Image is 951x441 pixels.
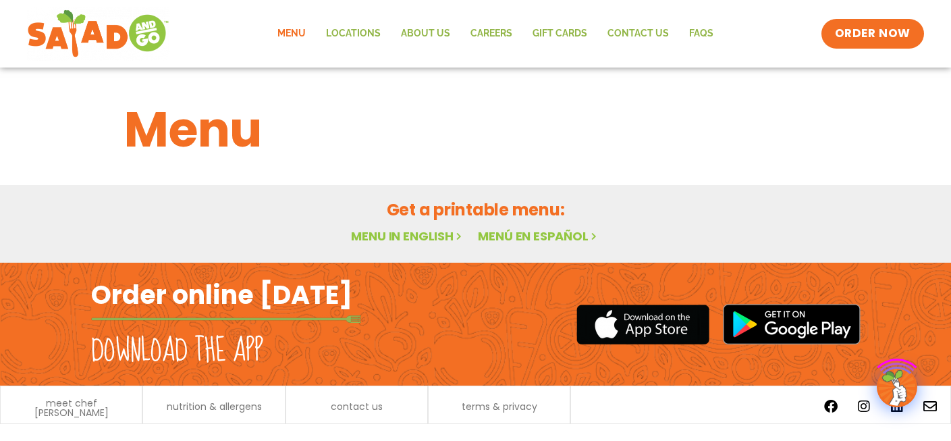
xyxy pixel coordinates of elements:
[679,18,724,49] a: FAQs
[351,228,464,244] a: Menu in English
[597,18,679,49] a: Contact Us
[835,26,911,42] span: ORDER NOW
[462,402,537,411] a: terms & privacy
[91,315,361,323] img: fork
[316,18,391,49] a: Locations
[91,278,352,311] h2: Order online [DATE]
[7,398,135,417] a: meet chef [PERSON_NAME]
[124,93,827,166] h1: Menu
[27,7,169,61] img: new-SAG-logo-768×292
[576,303,709,346] img: appstore
[460,18,522,49] a: Careers
[478,228,599,244] a: Menú en español
[821,19,924,49] a: ORDER NOW
[267,18,316,49] a: Menu
[267,18,724,49] nav: Menu
[522,18,597,49] a: GIFT CARDS
[331,402,383,411] a: contact us
[91,332,263,370] h2: Download the app
[391,18,460,49] a: About Us
[167,402,262,411] a: nutrition & allergens
[124,198,827,222] h2: Get a printable menu:
[723,304,861,344] img: google_play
